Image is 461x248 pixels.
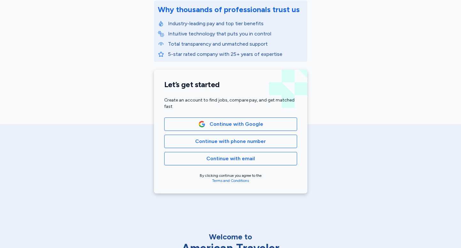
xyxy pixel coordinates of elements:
h1: Let’s get started [164,80,297,89]
div: Why thousands of professionals trust us [158,4,300,15]
button: Continue with phone number [164,135,297,148]
p: Total transparency and unmatched support [168,40,303,48]
p: Industry-leading pay and top tier benefits [168,20,303,27]
span: Continue with Google [210,120,263,128]
span: Continue with phone number [195,138,266,145]
div: By clicking continue you agree to the [164,173,297,183]
span: Continue with email [206,155,255,162]
div: Create an account to find jobs, compare pay, and get matched fast [164,97,297,110]
div: Welcome to [164,232,298,242]
button: Continue with email [164,152,297,165]
p: 5-star rated company with 25+ years of expertise [168,50,303,58]
button: Google LogoContinue with Google [164,117,297,131]
a: Terms and Conditions [212,178,249,183]
p: Intuitive technology that puts you in control [168,30,303,38]
img: Google Logo [198,121,205,128]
